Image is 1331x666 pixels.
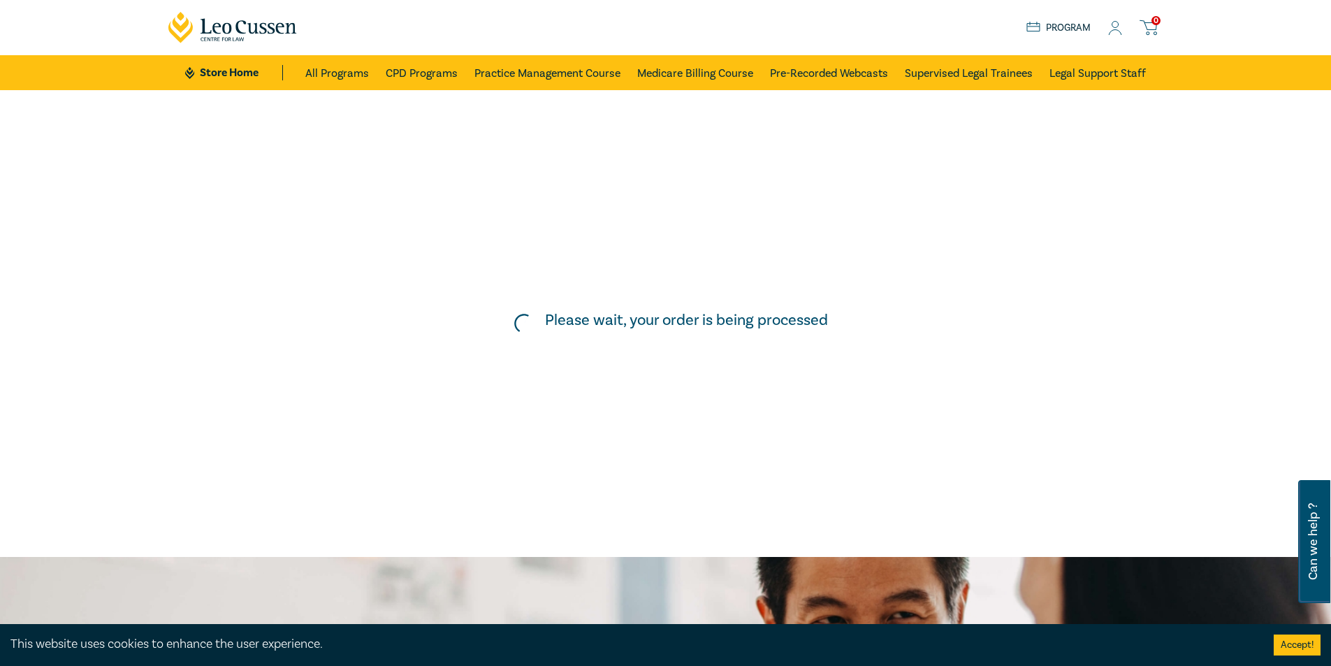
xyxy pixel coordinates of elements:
[1026,20,1091,36] a: Program
[1274,635,1321,656] button: Accept cookies
[185,65,282,80] a: Store Home
[305,55,369,90] a: All Programs
[545,311,828,329] h5: Please wait, your order is being processed
[1151,16,1161,25] span: 0
[10,635,1253,653] div: This website uses cookies to enhance the user experience.
[637,55,753,90] a: Medicare Billing Course
[474,55,620,90] a: Practice Management Course
[1307,488,1320,595] span: Can we help ?
[770,55,888,90] a: Pre-Recorded Webcasts
[386,55,458,90] a: CPD Programs
[905,55,1033,90] a: Supervised Legal Trainees
[1049,55,1146,90] a: Legal Support Staff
